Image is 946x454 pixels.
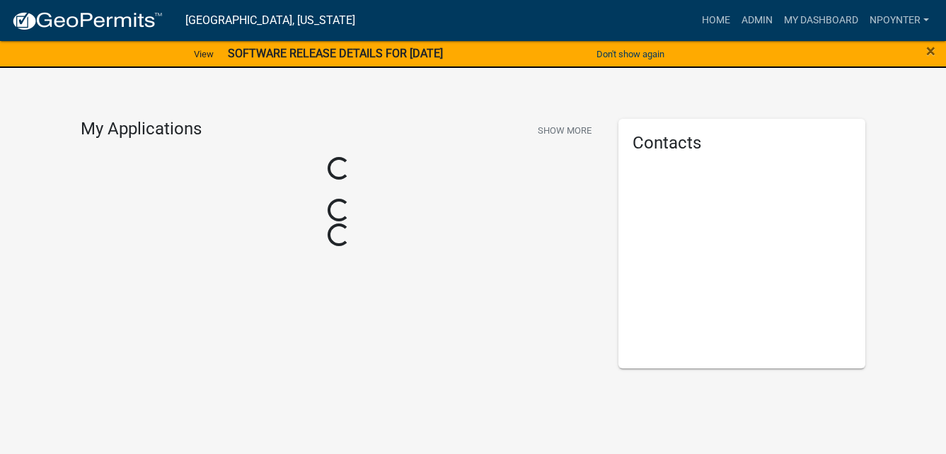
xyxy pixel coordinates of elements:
[736,7,778,34] a: Admin
[926,42,935,59] button: Close
[591,42,670,66] button: Don't show again
[778,7,864,34] a: My Dashboard
[188,42,219,66] a: View
[185,8,355,33] a: [GEOGRAPHIC_DATA], [US_STATE]
[633,133,852,153] h5: Contacts
[532,119,597,142] button: Show More
[696,7,736,34] a: Home
[228,47,443,60] strong: SOFTWARE RELEASE DETAILS FOR [DATE]
[81,119,202,140] h4: My Applications
[926,41,935,61] span: ×
[864,7,935,34] a: Npoynter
